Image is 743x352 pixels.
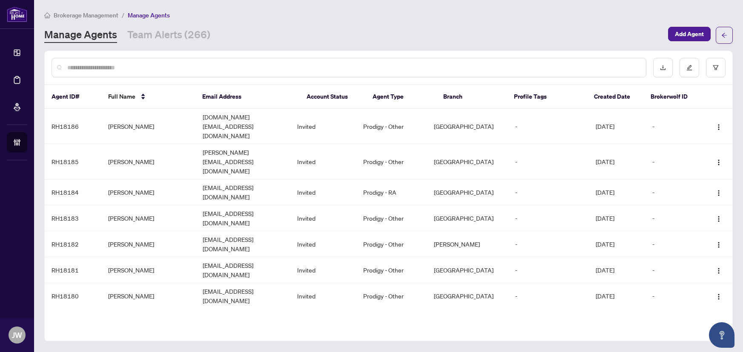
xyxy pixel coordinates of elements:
[644,85,700,109] th: Brokerwolf ID
[108,92,135,101] span: Full Name
[587,85,644,109] th: Created Date
[507,85,587,109] th: Profile Tags
[508,179,589,205] td: -
[290,144,356,179] td: Invited
[356,109,427,144] td: Prodigy - Other
[45,205,101,231] td: RH18183
[290,205,356,231] td: Invited
[715,124,722,131] img: Logo
[300,85,366,109] th: Account Status
[101,179,196,205] td: [PERSON_NAME]
[715,159,722,166] img: Logo
[645,144,702,179] td: -
[715,241,722,248] img: Logo
[713,65,719,71] span: filter
[356,231,427,257] td: Prodigy - Other
[45,85,101,109] th: Agent ID#
[508,144,589,179] td: -
[712,289,726,303] button: Logo
[589,144,645,179] td: [DATE]
[675,27,704,41] span: Add Agent
[128,11,170,19] span: Manage Agents
[196,283,290,309] td: [EMAIL_ADDRESS][DOMAIN_NAME]
[589,257,645,283] td: [DATE]
[127,28,210,43] a: Team Alerts (266)
[44,28,117,43] a: Manage Agents
[712,185,726,199] button: Logo
[45,257,101,283] td: RH18181
[645,257,702,283] td: -
[668,27,711,41] button: Add Agent
[427,144,508,179] td: [GEOGRAPHIC_DATA]
[715,216,722,222] img: Logo
[508,283,589,309] td: -
[508,257,589,283] td: -
[427,231,508,257] td: [PERSON_NAME]
[356,257,427,283] td: Prodigy - Other
[196,205,290,231] td: [EMAIL_ADDRESS][DOMAIN_NAME]
[196,257,290,283] td: [EMAIL_ADDRESS][DOMAIN_NAME]
[589,231,645,257] td: [DATE]
[196,179,290,205] td: [EMAIL_ADDRESS][DOMAIN_NAME]
[45,231,101,257] td: RH18182
[366,85,436,109] th: Agent Type
[45,283,101,309] td: RH18180
[712,263,726,277] button: Logo
[686,65,692,71] span: edit
[715,293,722,300] img: Logo
[508,231,589,257] td: -
[645,283,702,309] td: -
[101,257,196,283] td: [PERSON_NAME]
[45,179,101,205] td: RH18184
[589,283,645,309] td: [DATE]
[589,179,645,205] td: [DATE]
[101,283,196,309] td: [PERSON_NAME]
[680,58,699,77] button: edit
[645,205,702,231] td: -
[290,283,356,309] td: Invited
[195,85,300,109] th: Email Address
[101,85,195,109] th: Full Name
[45,109,101,144] td: RH18186
[290,231,356,257] td: Invited
[508,109,589,144] td: -
[196,144,290,179] td: [PERSON_NAME][EMAIL_ADDRESS][DOMAIN_NAME]
[196,231,290,257] td: [EMAIL_ADDRESS][DOMAIN_NAME]
[436,85,507,109] th: Branch
[712,119,726,133] button: Logo
[122,10,124,20] li: /
[715,190,722,196] img: Logo
[589,109,645,144] td: [DATE]
[45,144,101,179] td: RH18185
[645,179,702,205] td: -
[101,231,196,257] td: [PERSON_NAME]
[653,58,673,77] button: download
[54,11,118,19] span: Brokerage Management
[709,322,734,348] button: Open asap
[196,109,290,144] td: [DOMAIN_NAME][EMAIL_ADDRESS][DOMAIN_NAME]
[290,179,356,205] td: Invited
[290,109,356,144] td: Invited
[290,257,356,283] td: Invited
[427,179,508,205] td: [GEOGRAPHIC_DATA]
[12,329,22,341] span: JW
[427,109,508,144] td: [GEOGRAPHIC_DATA]
[101,109,196,144] td: [PERSON_NAME]
[356,205,427,231] td: Prodigy - Other
[7,6,27,22] img: logo
[712,237,726,251] button: Logo
[356,144,427,179] td: Prodigy - Other
[589,205,645,231] td: [DATE]
[715,267,722,274] img: Logo
[712,155,726,168] button: Logo
[660,65,666,71] span: download
[645,109,702,144] td: -
[356,179,427,205] td: Prodigy - RA
[508,205,589,231] td: -
[712,211,726,225] button: Logo
[356,283,427,309] td: Prodigy - Other
[44,12,50,18] span: home
[427,283,508,309] td: [GEOGRAPHIC_DATA]
[427,205,508,231] td: [GEOGRAPHIC_DATA]
[427,257,508,283] td: [GEOGRAPHIC_DATA]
